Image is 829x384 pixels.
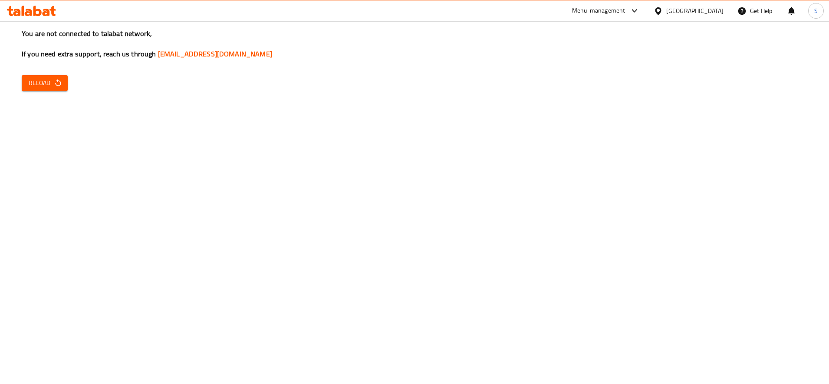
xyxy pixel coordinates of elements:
[22,75,68,91] button: Reload
[29,78,61,89] span: Reload
[814,6,818,16] span: S
[22,29,807,59] h3: You are not connected to talabat network, If you need extra support, reach us through
[666,6,724,16] div: [GEOGRAPHIC_DATA]
[572,6,625,16] div: Menu-management
[158,47,272,60] a: [EMAIL_ADDRESS][DOMAIN_NAME]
